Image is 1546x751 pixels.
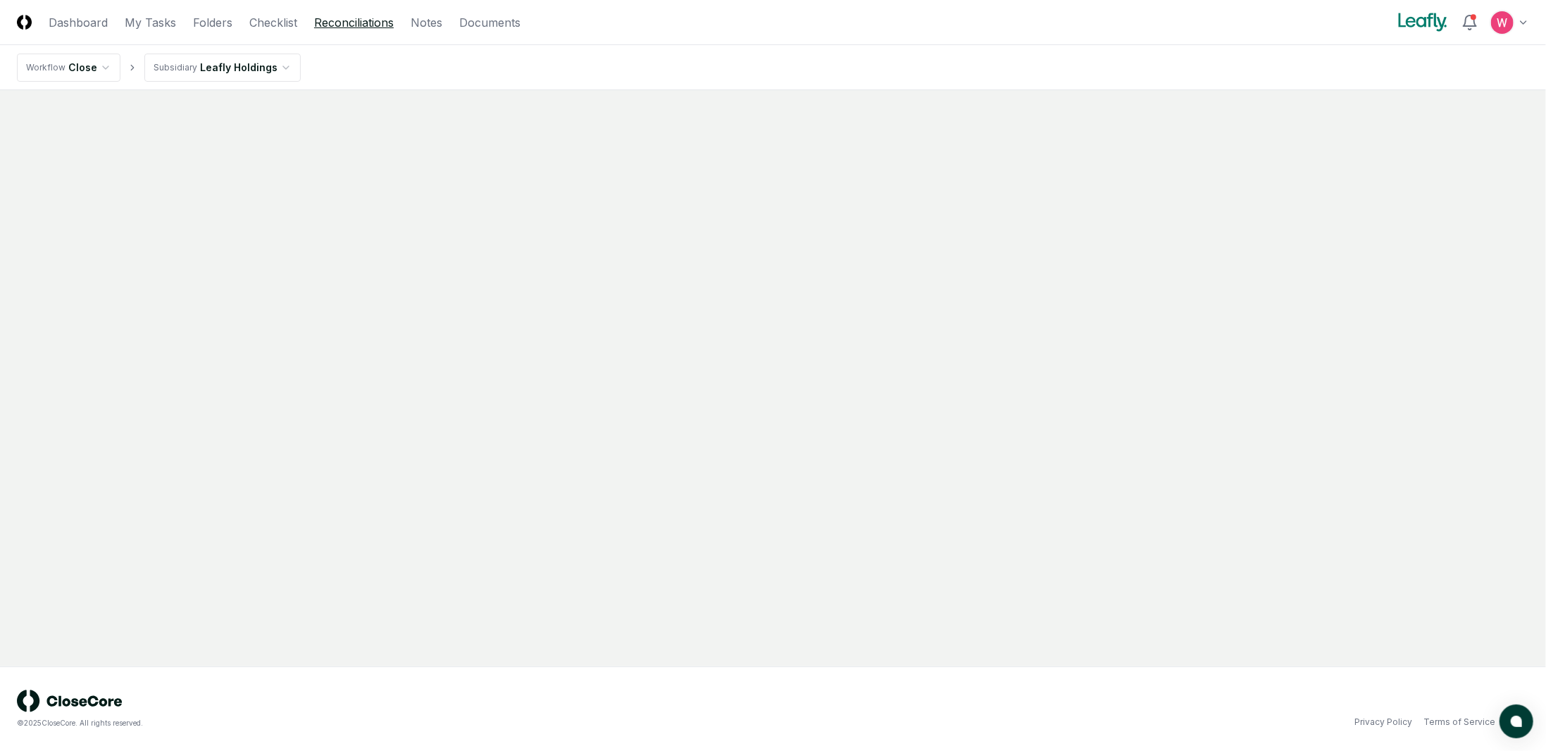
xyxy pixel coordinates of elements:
[1491,11,1514,34] img: ACg8ocIceHSWyQfagGvDoxhDyw_3B2kX-HJcUhl_gb0t8GGG-Ydwuw=s96-c
[249,14,297,31] a: Checklist
[1423,716,1495,728] a: Terms of Service
[17,54,301,82] nav: breadcrumb
[1395,11,1450,34] img: Leafly logo
[1500,705,1533,738] button: atlas-launcher
[17,690,123,712] img: logo
[154,61,197,74] div: Subsidiary
[125,14,176,31] a: My Tasks
[17,718,773,728] div: © 2025 CloseCore. All rights reserved.
[49,14,108,31] a: Dashboard
[411,14,442,31] a: Notes
[17,15,32,30] img: Logo
[1354,716,1412,728] a: Privacy Policy
[314,14,394,31] a: Reconciliations
[26,61,66,74] div: Workflow
[459,14,520,31] a: Documents
[193,14,232,31] a: Folders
